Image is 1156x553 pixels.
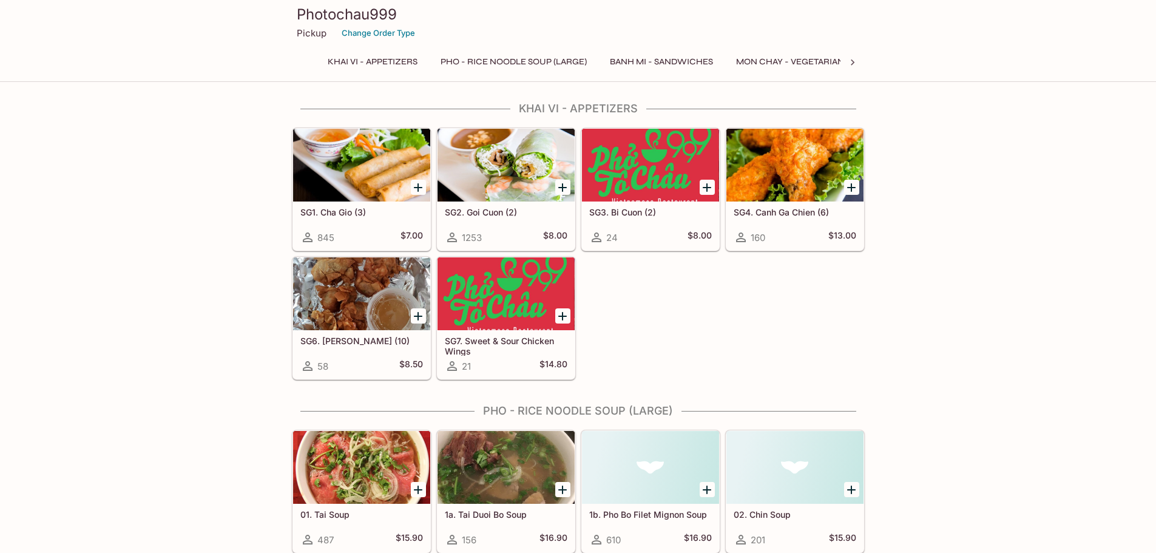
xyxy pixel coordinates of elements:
h5: 1b. Pho Bo Filet Mignon Soup [589,509,712,520]
div: 1b. Pho Bo Filet Mignon Soup [582,431,719,504]
span: 610 [606,534,621,546]
div: SG1. Cha Gio (3) [293,129,430,202]
button: Add 1b. Pho Bo Filet Mignon Soup [700,482,715,497]
h5: $7.00 [401,230,423,245]
div: 1a. Tai Duoi Bo Soup [438,431,575,504]
a: 1a. Tai Duoi Bo Soup156$16.90 [437,430,575,553]
button: Add SG7. Sweet & Sour Chicken Wings [555,308,570,324]
span: 201 [751,534,765,546]
span: 1253 [462,232,482,243]
h5: $13.00 [828,230,856,245]
div: 02. Chin Soup [726,431,864,504]
a: SG1. Cha Gio (3)845$7.00 [292,128,431,251]
h5: $16.90 [539,532,567,547]
button: Add SG4. Canh Ga Chien (6) [844,180,859,195]
h5: 01. Tai Soup [300,509,423,520]
div: SG2. Goi Cuon (2) [438,129,575,202]
a: SG6. [PERSON_NAME] (10)58$8.50 [292,257,431,379]
button: Add 01. Tai Soup [411,482,426,497]
a: SG7. Sweet & Sour Chicken Wings21$14.80 [437,257,575,379]
button: Add SG3. Bi Cuon (2) [700,180,715,195]
button: Add SG1. Cha Gio (3) [411,180,426,195]
a: 01. Tai Soup487$15.90 [292,430,431,553]
div: SG4. Canh Ga Chien (6) [726,129,864,202]
h5: $15.90 [829,532,856,547]
button: Add SG2. Goi Cuon (2) [555,180,570,195]
span: 160 [751,232,765,243]
button: Banh Mi - Sandwiches [603,53,720,70]
h5: $14.80 [539,359,567,373]
span: 58 [317,361,328,372]
a: 1b. Pho Bo Filet Mignon Soup610$16.90 [581,430,720,553]
h5: SG4. Canh Ga Chien (6) [734,207,856,217]
a: SG2. Goi Cuon (2)1253$8.00 [437,128,575,251]
div: SG6. Hoanh Thanh Chien (10) [293,257,430,330]
h3: Photochau999 [297,5,860,24]
div: SG7. Sweet & Sour Chicken Wings [438,257,575,330]
span: 24 [606,232,618,243]
h5: $8.00 [688,230,712,245]
a: SG4. Canh Ga Chien (6)160$13.00 [726,128,864,251]
button: Pho - Rice Noodle Soup (Large) [434,53,593,70]
h5: SG6. [PERSON_NAME] (10) [300,336,423,346]
button: Khai Vi - Appetizers [321,53,424,70]
div: 01. Tai Soup [293,431,430,504]
button: Change Order Type [336,24,421,42]
h5: SG3. Bi Cuon (2) [589,207,712,217]
a: 02. Chin Soup201$15.90 [726,430,864,553]
h5: $8.50 [399,359,423,373]
span: 21 [462,361,471,372]
h5: $15.90 [396,532,423,547]
h5: $16.90 [684,532,712,547]
span: 156 [462,534,476,546]
button: Add 02. Chin Soup [844,482,859,497]
span: 487 [317,534,334,546]
h5: 1a. Tai Duoi Bo Soup [445,509,567,520]
h4: Khai Vi - Appetizers [292,102,865,115]
h5: SG2. Goi Cuon (2) [445,207,567,217]
h5: $8.00 [543,230,567,245]
h5: SG1. Cha Gio (3) [300,207,423,217]
button: Add 1a. Tai Duoi Bo Soup [555,482,570,497]
h5: SG7. Sweet & Sour Chicken Wings [445,336,567,356]
p: Pickup [297,27,326,39]
a: SG3. Bi Cuon (2)24$8.00 [581,128,720,251]
h5: 02. Chin Soup [734,509,856,520]
div: SG3. Bi Cuon (2) [582,129,719,202]
span: 845 [317,232,334,243]
button: Mon Chay - Vegetarian Entrees [729,53,891,70]
button: Add SG6. Hoanh Thanh Chien (10) [411,308,426,324]
h4: Pho - Rice Noodle Soup (Large) [292,404,865,418]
